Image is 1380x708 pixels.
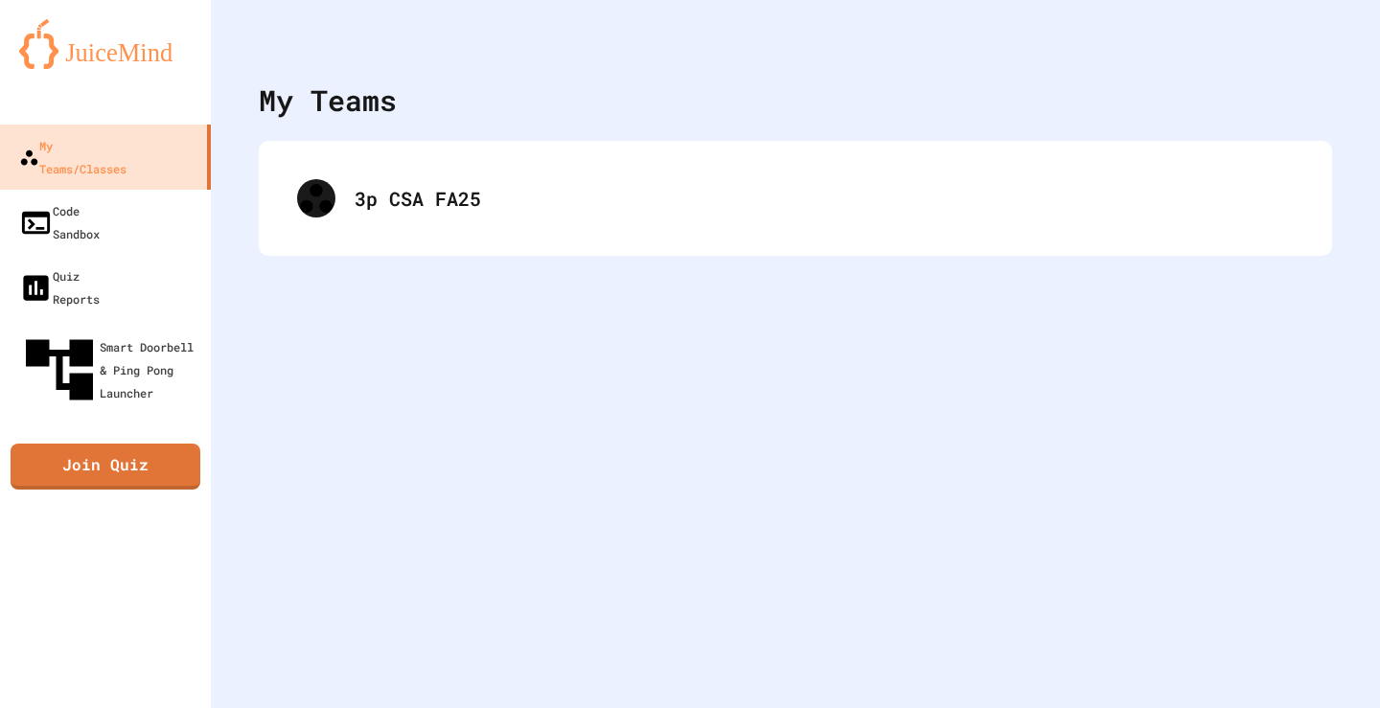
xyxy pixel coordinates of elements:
[259,79,397,122] div: My Teams
[19,264,100,310] div: Quiz Reports
[19,134,126,180] div: My Teams/Classes
[19,199,100,245] div: Code Sandbox
[278,160,1313,237] div: 3p CSA FA25
[11,444,200,490] a: Join Quiz
[19,19,192,69] img: logo-orange.svg
[355,184,1294,213] div: 3p CSA FA25
[19,330,203,410] div: Smart Doorbell & Ping Pong Launcher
